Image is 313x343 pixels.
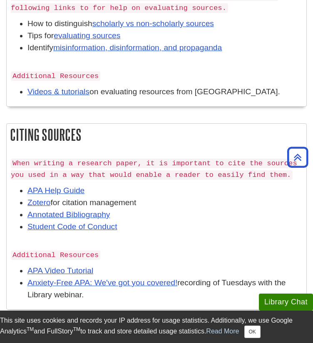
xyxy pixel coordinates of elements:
a: Read More [206,328,239,335]
button: Library Chat [259,294,313,311]
a: Back to Top [284,152,311,163]
li: for citation management [27,197,302,209]
li: How to distinguish [27,18,302,30]
code: Additional Resources [11,71,100,81]
code: When writing a research paper, it is important to cite the sources you used in a way that would e... [11,159,297,180]
h2: Citing Sources [7,124,306,146]
a: APA Video Tutorial [27,266,93,275]
sup: TM [27,326,34,332]
a: APA Help Guide [27,186,84,195]
li: Identify [27,42,302,66]
sup: TM [73,326,80,332]
code: Additional Resources [11,250,100,260]
a: Videos & tutorials [27,87,89,96]
a: Student Code of Conduct [27,222,117,231]
a: Anxiety-Free APA: We've got you covered! [27,278,177,287]
a: evaluating sources [54,31,120,40]
a: Zotero [27,198,50,207]
a: Annotated Bibliography [27,210,110,219]
li: Tips for [27,30,302,42]
a: scholarly vs non-scholarly sources [92,19,214,28]
a: misinformation, disinformation, and propaganda [53,43,222,52]
button: Close [244,326,261,338]
li: on evaluating resources from [GEOGRAPHIC_DATA]. [27,86,302,98]
li: recording of Tuesdays with the Library webinar. [27,277,302,301]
